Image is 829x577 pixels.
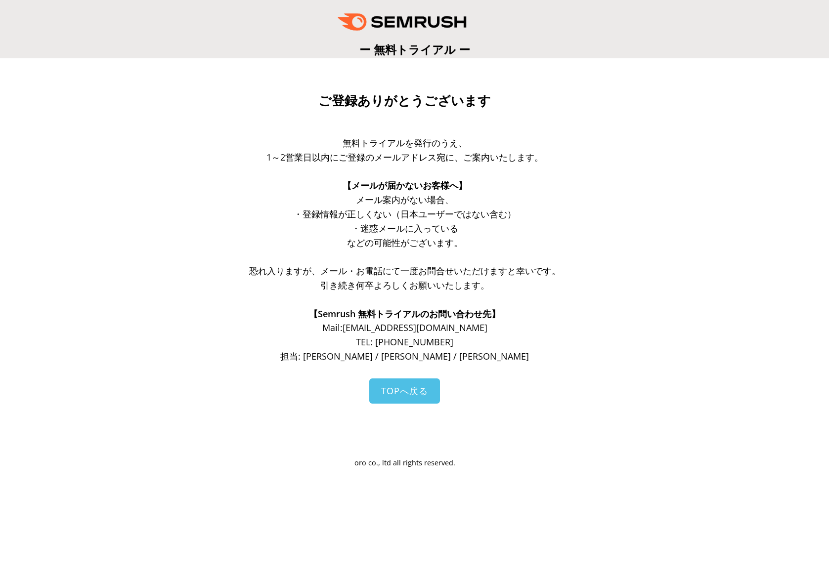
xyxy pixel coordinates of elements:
span: メール案内がない場合、 [356,194,454,206]
span: ー 無料トライアル ー [359,41,470,57]
span: 引き続き何卒よろしくお願いいたします。 [320,279,489,291]
span: 恐れ入りますが、メール・お電話にて一度お問合せいただけますと幸いです。 [249,265,561,277]
span: などの可能性がございます。 [347,237,463,248]
span: ご登録ありがとうございます [318,93,491,108]
span: 1～2営業日以内にご登録のメールアドレス宛に、ご案内いたします。 [266,151,543,163]
span: 担当: [PERSON_NAME] / [PERSON_NAME] / [PERSON_NAME] [280,350,529,362]
a: TOPへ戻る [369,378,440,404]
span: TOPへ戻る [381,385,428,397]
span: oro co., ltd all rights reserved. [354,458,455,467]
span: 無料トライアルを発行のうえ、 [343,137,467,149]
span: ・登録情報が正しくない（日本ユーザーではない含む） [294,208,516,220]
span: 【Semrush 無料トライアルのお問い合わせ先】 [309,308,500,320]
span: TEL: [PHONE_NUMBER] [356,336,453,348]
span: Mail: [EMAIL_ADDRESS][DOMAIN_NAME] [322,322,487,333]
span: 【メールが届かないお客様へ】 [343,179,467,191]
span: ・迷惑メールに入っている [351,222,458,234]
